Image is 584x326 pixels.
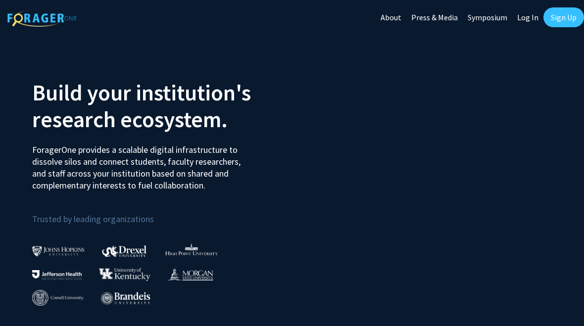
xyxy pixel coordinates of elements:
img: Brandeis University [101,292,150,304]
img: Drexel University [102,245,146,257]
img: ForagerOne Logo [7,9,77,27]
p: ForagerOne provides a scalable digital infrastructure to dissolve silos and connect students, fac... [32,137,254,191]
img: High Point University [165,243,218,255]
img: Johns Hopkins University [32,246,85,256]
a: Sign Up [543,7,584,27]
img: Morgan State University [168,268,213,280]
p: Trusted by leading organizations [32,199,285,227]
img: Thomas Jefferson University [32,270,82,279]
img: University of Kentucky [99,268,150,281]
img: Cornell University [32,290,84,306]
h2: Build your institution's research ecosystem. [32,79,285,133]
